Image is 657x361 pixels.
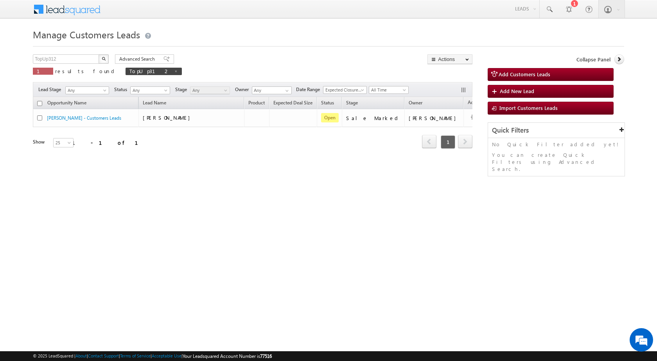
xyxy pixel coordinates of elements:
div: 1 - 1 of 1 [72,138,147,147]
a: Stage [342,99,362,109]
a: 25 [53,138,74,147]
a: Terms of Service [120,353,151,358]
span: 1 [37,68,49,74]
span: prev [422,135,436,148]
span: Owner [409,100,422,106]
span: Expected Closure Date [323,86,364,93]
a: Any [130,86,170,94]
a: All Time [369,86,409,94]
span: Lead Name [139,99,170,109]
span: Date Range [296,86,323,93]
a: Opportunity Name [43,99,90,109]
a: Contact Support [88,353,119,358]
a: prev [422,136,436,148]
button: Actions [427,54,472,64]
img: Search [102,57,106,61]
a: [PERSON_NAME] - Customers Leads [47,115,121,121]
span: Collapse Panel [576,56,610,63]
div: Show [33,138,47,145]
span: 25 [54,139,74,146]
span: Any [190,87,228,94]
span: 1 [441,135,455,149]
span: Opportunity Name [47,100,86,106]
a: Status [317,99,338,109]
span: Advanced Search [119,56,157,63]
span: Owner [235,86,252,93]
span: Open [321,113,339,122]
span: 77516 [260,353,272,359]
span: Actions [464,98,487,108]
a: About [75,353,87,358]
span: All Time [369,86,406,93]
div: Quick Filters [488,123,625,138]
span: Status [114,86,130,93]
span: Any [66,87,106,94]
span: Manage Customers Leads [33,28,140,41]
span: Expected Deal Size [273,100,312,106]
span: Lead Stage [38,86,64,93]
p: No Quick Filter added yet! [492,141,621,148]
a: Acceptable Use [152,353,181,358]
p: You can create Quick Filters using Advanced Search. [492,151,621,172]
span: Stage [346,100,358,106]
span: TopUp312 [129,68,170,74]
span: Import Customers Leads [499,104,558,111]
a: Show All Items [281,87,291,95]
span: Your Leadsquared Account Number is [183,353,272,359]
a: Expected Closure Date [323,86,367,94]
a: next [458,136,472,148]
span: results found [55,68,117,74]
span: Add Customers Leads [499,71,550,77]
a: Any [65,86,109,94]
span: next [458,135,472,148]
div: Sale Marked [346,115,401,122]
span: © 2025 LeadSquared | | | | | [33,352,272,360]
input: Type to Search [252,86,292,94]
span: Add New Lead [500,88,534,94]
span: Product [248,100,265,106]
div: [PERSON_NAME] [409,115,460,122]
input: Check all records [37,101,42,106]
span: Any [131,87,168,94]
span: [PERSON_NAME] [143,114,194,121]
a: Any [190,86,230,94]
span: Stage [175,86,190,93]
a: Expected Deal Size [269,99,316,109]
